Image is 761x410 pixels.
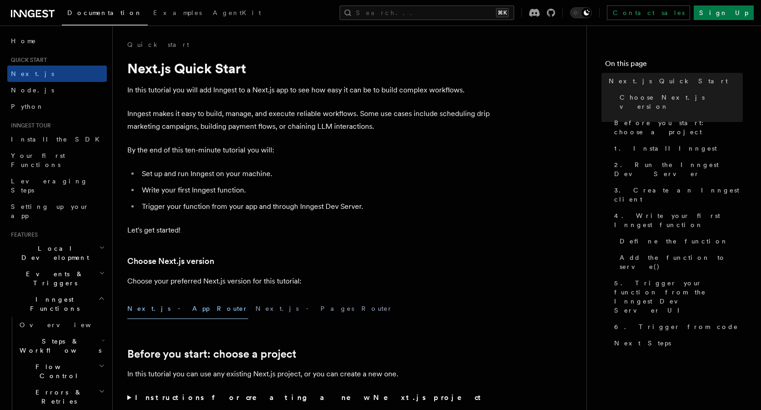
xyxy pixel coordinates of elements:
[127,368,491,380] p: In this tutorial you can use any existing Next.js project, or you can create a new one.
[611,208,743,233] a: 4. Write your first Inngest function
[16,388,99,406] span: Errors & Retries
[127,299,248,319] button: Next.js - App Router
[570,7,592,18] button: Toggle dark mode
[139,200,491,213] li: Trigger your function from your app and through Inngest Dev Server.
[611,182,743,208] a: 3. Create an Inngest client
[7,98,107,115] a: Python
[139,167,491,180] li: Set up and run Inngest on your machine.
[611,157,743,182] a: 2. Run the Inngest Dev Server
[611,319,743,335] a: 6. Trigger from code
[127,391,491,404] summary: Instructions for creating a new Next.js project
[7,56,47,64] span: Quick start
[614,160,743,178] span: 2. Run the Inngest Dev Server
[340,5,514,20] button: Search...⌘K
[11,136,105,143] span: Install the SDK
[127,348,296,360] a: Before you start: choose a project
[7,131,107,147] a: Install the SDK
[611,115,743,140] a: Before you start: choose a project
[127,84,491,96] p: In this tutorial you will add Inngest to a Next.js app to see how easy it can be to build complex...
[7,198,107,224] a: Setting up your app
[127,224,491,237] p: Let's get started!
[620,93,743,111] span: Choose Next.js version
[7,291,107,317] button: Inngest Functions
[127,255,214,268] a: Choose Next.js version
[67,9,142,16] span: Documentation
[605,73,743,89] a: Next.js Quick Start
[127,275,491,288] p: Choose your preferred Next.js version for this tutorial:
[11,152,65,168] span: Your first Functions
[7,33,107,49] a: Home
[11,177,88,194] span: Leveraging Steps
[127,60,491,76] h1: Next.js Quick Start
[7,231,38,238] span: Features
[16,333,107,359] button: Steps & Workflows
[616,249,743,275] a: Add the function to serve()
[153,9,202,16] span: Examples
[7,173,107,198] a: Leveraging Steps
[614,339,671,348] span: Next Steps
[620,253,743,271] span: Add the function to serve()
[213,9,261,16] span: AgentKit
[16,359,107,384] button: Flow Control
[7,66,107,82] a: Next.js
[16,337,101,355] span: Steps & Workflows
[614,118,743,137] span: Before you start: choose a project
[609,76,728,86] span: Next.js Quick Start
[7,269,99,288] span: Events & Triggers
[127,107,491,133] p: Inngest makes it easy to build, manage, and execute reliable workflows. Some use cases include sc...
[135,393,485,402] strong: Instructions for creating a new Next.js project
[7,82,107,98] a: Node.js
[611,335,743,351] a: Next Steps
[16,362,99,380] span: Flow Control
[127,144,491,157] p: By the end of this ten-minute tutorial you will:
[139,184,491,197] li: Write your first Inngest function.
[20,321,113,329] span: Overview
[127,40,189,49] a: Quick start
[605,58,743,73] h4: On this page
[614,211,743,229] span: 4. Write your first Inngest function
[7,122,51,129] span: Inngest tour
[16,317,107,333] a: Overview
[614,278,743,315] span: 5. Trigger your function from the Inngest Dev Server UI
[11,103,44,110] span: Python
[11,86,54,94] span: Node.js
[614,186,743,204] span: 3. Create an Inngest client
[207,3,266,25] a: AgentKit
[611,275,743,319] a: 5. Trigger your function from the Inngest Dev Server UI
[614,322,738,331] span: 6. Trigger from code
[620,237,728,246] span: Define the function
[7,240,107,266] button: Local Development
[7,147,107,173] a: Your first Functions
[11,203,89,219] span: Setting up your app
[607,5,690,20] a: Contact sales
[7,244,99,262] span: Local Development
[62,3,148,25] a: Documentation
[7,295,98,313] span: Inngest Functions
[614,144,717,153] span: 1. Install Inngest
[11,36,36,46] span: Home
[11,70,54,77] span: Next.js
[694,5,754,20] a: Sign Up
[611,140,743,157] a: 1. Install Inngest
[616,89,743,115] a: Choose Next.js version
[496,8,509,17] kbd: ⌘K
[16,384,107,410] button: Errors & Retries
[7,266,107,291] button: Events & Triggers
[148,3,207,25] a: Examples
[616,233,743,249] a: Define the function
[255,299,393,319] button: Next.js - Pages Router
